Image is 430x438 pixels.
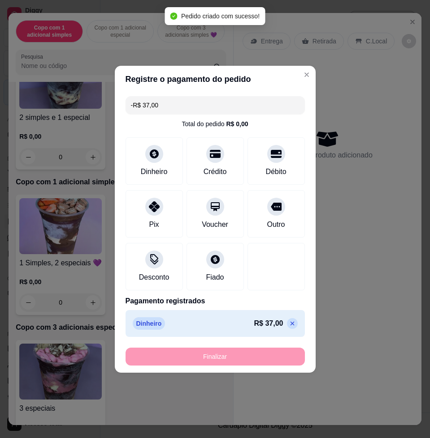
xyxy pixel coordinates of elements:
div: Outro [267,219,285,230]
header: Registre o pagamento do pedido [115,66,316,93]
input: Ex.: hambúrguer de cordeiro [131,96,300,114]
div: Pix [149,219,159,230]
div: Total do pedido [182,119,248,128]
div: Voucher [202,219,228,230]
div: R$ 0,00 [226,119,248,128]
div: Fiado [206,272,224,283]
span: check-circle [170,13,178,20]
div: Desconto [139,272,169,283]
span: Pedido criado com sucesso! [181,13,260,20]
div: Crédito [204,166,227,177]
div: Débito [265,166,286,177]
p: Pagamento registrados [126,296,305,306]
p: Dinheiro [133,317,165,330]
button: Close [300,68,314,82]
div: Dinheiro [141,166,168,177]
p: R$ 37,00 [254,318,283,329]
